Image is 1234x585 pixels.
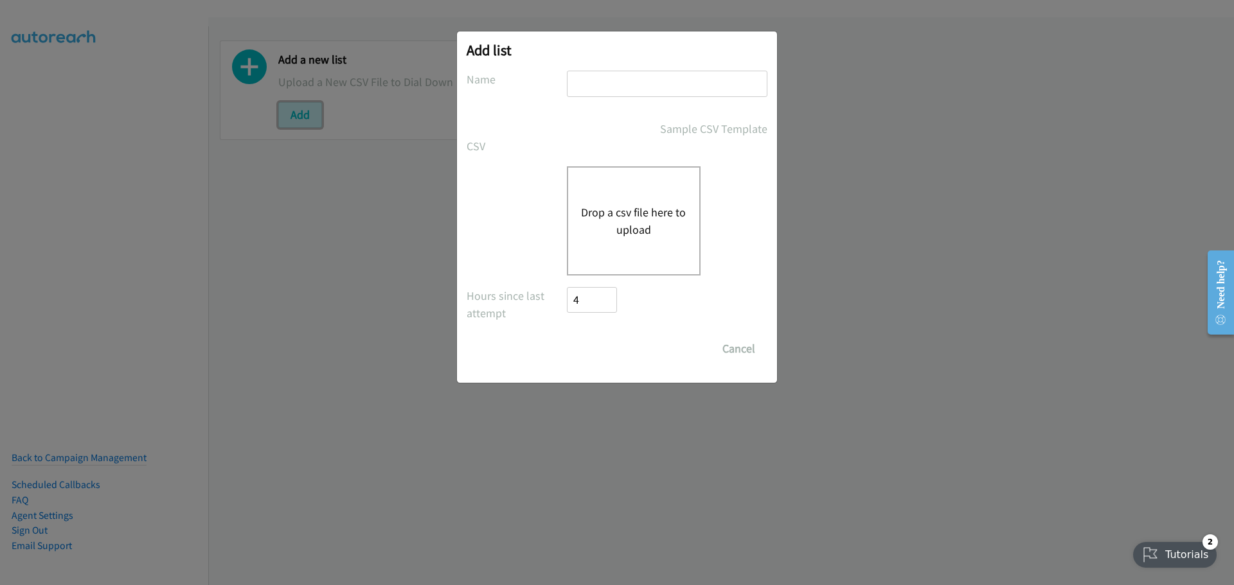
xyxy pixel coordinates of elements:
label: Name [467,71,567,88]
button: Cancel [710,336,767,362]
label: Hours since last attempt [467,287,567,322]
label: CSV [467,137,567,155]
iframe: Resource Center [1197,241,1234,344]
h2: Add list [467,41,767,59]
button: Drop a csv file here to upload [581,204,686,238]
a: Sample CSV Template [660,120,767,137]
iframe: Checklist [1125,529,1224,575]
